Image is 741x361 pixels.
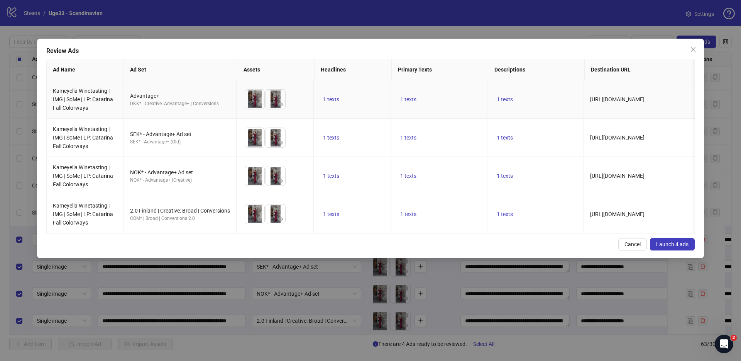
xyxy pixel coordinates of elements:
span: eye [278,102,283,107]
span: eye [278,178,283,184]
span: Kameyella Winetasting | IMG | SoMe | LP: Catarina Fall Colorways [53,164,113,187]
span: Kameyella Winetasting | IMG | SoMe | LP: Catarina Fall Colorways [53,203,113,226]
button: Preview [276,176,285,186]
span: Kameyella Winetasting | IMG | SoMe | LP: Catarina Fall Colorways [53,88,113,111]
button: Preview [276,100,285,109]
button: 1 texts [494,95,516,104]
button: Preview [255,100,264,109]
th: Headlines [315,59,392,80]
div: 2.0 Finland | Creative: Broad | Conversions [130,206,230,215]
img: Asset 1 [245,204,264,224]
div: SEK* - Advantage+ (Old) [130,138,230,146]
button: 1 texts [320,95,342,104]
button: Close [687,43,699,56]
span: 1 texts [497,211,513,217]
span: 1 texts [323,173,339,179]
button: Preview [255,176,264,186]
span: Cancel [624,241,641,247]
button: Preview [276,215,285,224]
div: COM* | Broad | Conversions 2.0 [130,215,230,222]
span: 1 texts [323,96,339,102]
span: eye [257,216,262,222]
span: Launch 4 ads [656,241,689,247]
span: 1 texts [400,173,416,179]
span: eye [257,178,262,184]
th: Ad Set [124,59,237,80]
div: NOK* - Advantage+ (Creative) [130,177,230,184]
button: 1 texts [494,133,516,142]
button: Cancel [618,238,647,250]
button: 1 texts [397,209,420,219]
button: Launch 4 ads [650,238,695,250]
th: Assets [237,59,315,80]
iframe: Intercom live chat [715,335,733,353]
th: Primary Texts [392,59,488,80]
img: Asset 1 [245,128,264,147]
button: 1 texts [494,171,516,180]
div: DKK* | Creative: Advantage+ | Conversions [130,100,230,107]
button: 1 texts [397,133,420,142]
span: 1 texts [400,135,416,141]
img: Asset 1 [245,166,264,186]
button: 1 texts [320,133,342,142]
button: Preview [255,215,264,224]
button: 1 texts [320,171,342,180]
div: Advantage+ [130,92,230,100]
span: Kameyella Winetasting | IMG | SoMe | LP: Catarina Fall Colorways [53,126,113,149]
span: close [690,46,696,53]
span: [URL][DOMAIN_NAME] [590,135,645,141]
span: 2 [731,335,737,341]
div: Review Ads [46,46,695,56]
span: eye [278,216,283,222]
span: 1 texts [497,135,513,141]
span: [URL][DOMAIN_NAME] [590,211,645,217]
span: 1 texts [400,211,416,217]
img: Asset 2 [266,90,285,109]
span: [URL][DOMAIN_NAME] [590,96,645,102]
button: 1 texts [320,209,342,219]
span: 1 texts [323,135,339,141]
th: Ad Name [47,59,124,80]
span: [URL][DOMAIN_NAME] [590,173,645,179]
img: Asset 2 [266,204,285,224]
span: eye [257,140,262,145]
button: 1 texts [397,95,420,104]
img: Asset 2 [266,128,285,147]
span: 1 texts [400,96,416,102]
span: 1 texts [497,173,513,179]
img: Asset 2 [266,166,285,186]
div: SEK* - Advantage+ Ad set [130,130,230,138]
th: Descriptions [488,59,585,80]
span: 1 texts [323,211,339,217]
button: 1 texts [397,171,420,180]
span: eye [278,140,283,145]
button: Preview [276,138,285,147]
span: eye [257,102,262,107]
div: NOK* - Advantage+ Ad set [130,168,230,177]
img: Asset 1 [245,90,264,109]
button: Preview [255,138,264,147]
button: 1 texts [494,209,516,219]
span: 1 texts [497,96,513,102]
th: Destination URL [585,59,711,80]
